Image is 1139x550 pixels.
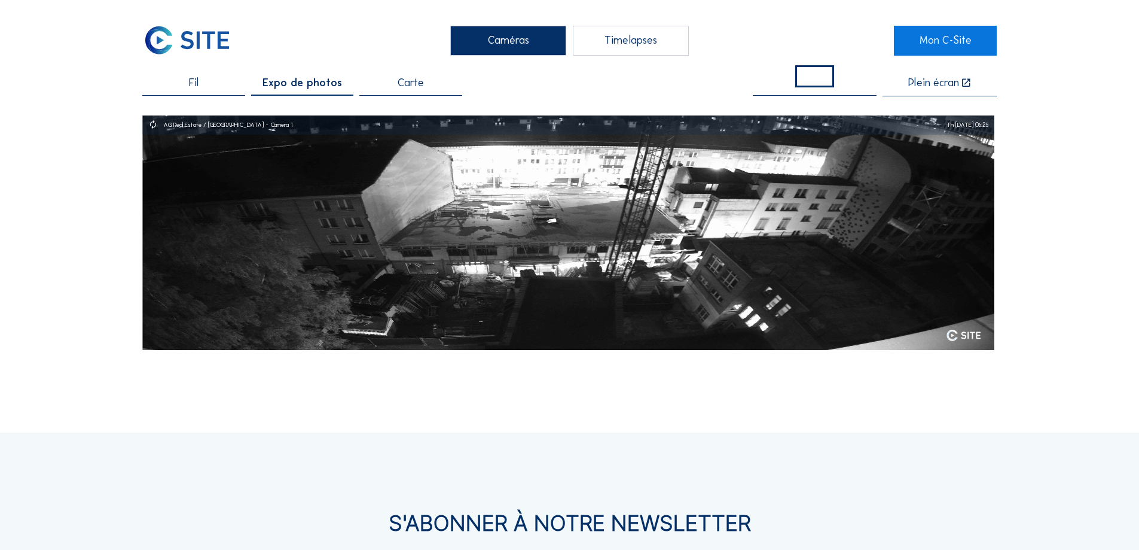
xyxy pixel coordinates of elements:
[142,26,245,56] a: C-SITE Logo
[946,122,988,128] div: Th [DATE] 06:25
[189,78,199,89] span: Fil
[262,78,342,89] span: Expo de photos
[908,78,959,89] div: Plein écran
[142,26,232,56] img: C-SITE Logo
[450,26,566,56] div: Caméras
[398,78,424,89] span: Carte
[271,122,292,128] div: Camera 1
[946,330,981,341] img: logo
[142,513,997,534] div: S'Abonner à notre newsletter
[573,26,689,56] div: Timelapses
[894,26,996,56] a: Mon C-Site
[142,116,994,351] a: AG Real Estate / [GEOGRAPHIC_DATA]Camera 1Th [DATE] 06:25Imagelogo
[164,122,271,128] div: AG Real Estate / [GEOGRAPHIC_DATA]
[142,116,994,351] img: Image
